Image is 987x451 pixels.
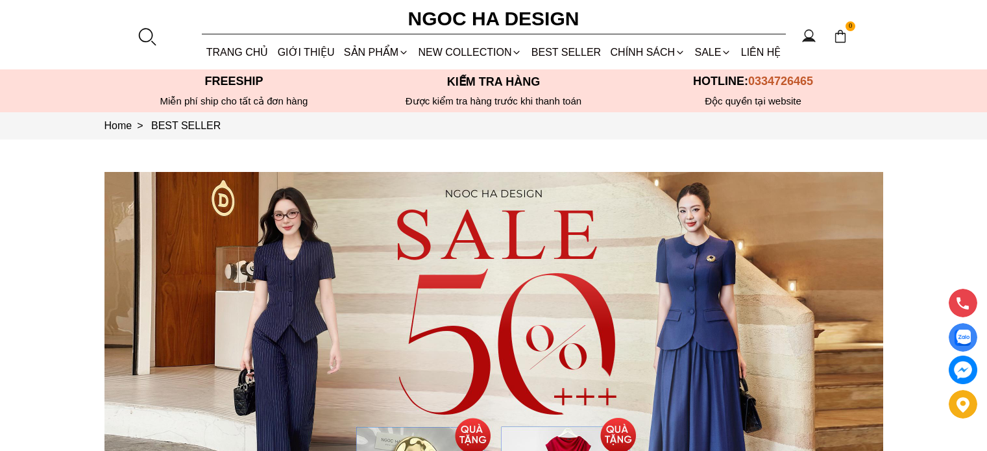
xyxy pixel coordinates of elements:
[846,21,856,32] span: 0
[132,120,148,131] span: >
[690,35,736,69] a: SALE
[104,120,151,131] a: Link to Home
[396,3,591,34] a: Ngoc Ha Design
[364,95,624,107] p: Được kiểm tra hàng trước khi thanh toán
[624,75,883,88] p: Hotline:
[202,35,273,69] a: TRANG CHỦ
[447,75,540,88] font: Kiểm tra hàng
[833,29,847,43] img: img-CART-ICON-ksit0nf1
[413,35,526,69] a: NEW COLLECTION
[339,35,414,69] div: SẢN PHẨM
[737,35,786,69] a: LIÊN HỆ
[104,75,364,88] p: Freeship
[605,35,690,69] div: Chính sách
[748,75,813,88] span: 0334726465
[273,35,339,69] a: GIỚI THIỆU
[949,323,977,352] a: Display image
[955,330,971,346] img: Display image
[527,35,606,69] a: BEST SELLER
[151,120,221,131] a: Link to BEST SELLER
[104,95,364,107] div: Miễn phí ship cho tất cả đơn hàng
[949,356,977,384] a: messenger
[624,95,883,107] h6: Độc quyền tại website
